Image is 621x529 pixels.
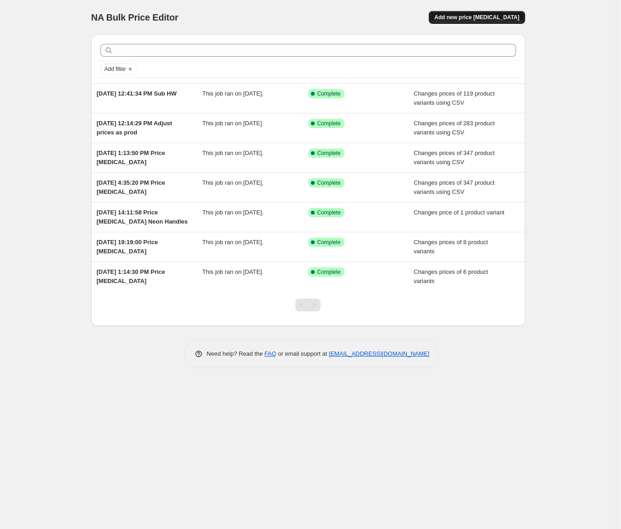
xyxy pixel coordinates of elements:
[317,90,341,97] span: Complete
[329,350,429,357] a: [EMAIL_ADDRESS][DOMAIN_NAME]
[97,268,165,284] span: [DATE] 1:14:30 PM Price [MEDICAL_DATA]
[414,209,505,216] span: Changes price of 1 product variant
[97,120,172,136] span: [DATE] 12:14:29 PM Adjust prices as prod
[414,239,488,255] span: Changes prices of 8 product variants
[202,150,263,156] span: This job ran on [DATE].
[317,150,341,157] span: Complete
[264,350,276,357] a: FAQ
[97,90,177,97] span: [DATE] 12:41:34 PM Sub HW
[97,150,165,166] span: [DATE] 1:13:50 PM Price [MEDICAL_DATA]
[276,350,329,357] span: or email support at
[317,209,341,216] span: Complete
[414,268,488,284] span: Changes prices of 6 product variants
[414,120,495,136] span: Changes prices of 283 product variants using CSV
[100,64,137,75] button: Add filter
[317,239,341,246] span: Complete
[202,179,263,186] span: This job ran on [DATE].
[202,120,263,127] span: This job ran on [DATE].
[97,179,165,195] span: [DATE] 4:35:20 PM Price [MEDICAL_DATA]
[202,268,263,275] span: This job ran on [DATE].
[97,209,188,225] span: [DATE] 14:11:58 Price [MEDICAL_DATA] Neon Handles
[317,179,341,187] span: Complete
[414,179,495,195] span: Changes prices of 347 product variants using CSV
[414,90,495,106] span: Changes prices of 119 product variants using CSV
[202,209,263,216] span: This job ran on [DATE].
[202,90,263,97] span: This job ran on [DATE].
[429,11,525,24] button: Add new price [MEDICAL_DATA]
[317,120,341,127] span: Complete
[295,299,321,311] nav: Pagination
[317,268,341,276] span: Complete
[91,12,179,22] span: NA Bulk Price Editor
[105,65,126,73] span: Add filter
[434,14,519,21] span: Add new price [MEDICAL_DATA]
[97,239,158,255] span: [DATE] 19:19:00 Price [MEDICAL_DATA]
[414,150,495,166] span: Changes prices of 347 product variants using CSV
[202,239,263,246] span: This job ran on [DATE].
[207,350,265,357] span: Need help? Read the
